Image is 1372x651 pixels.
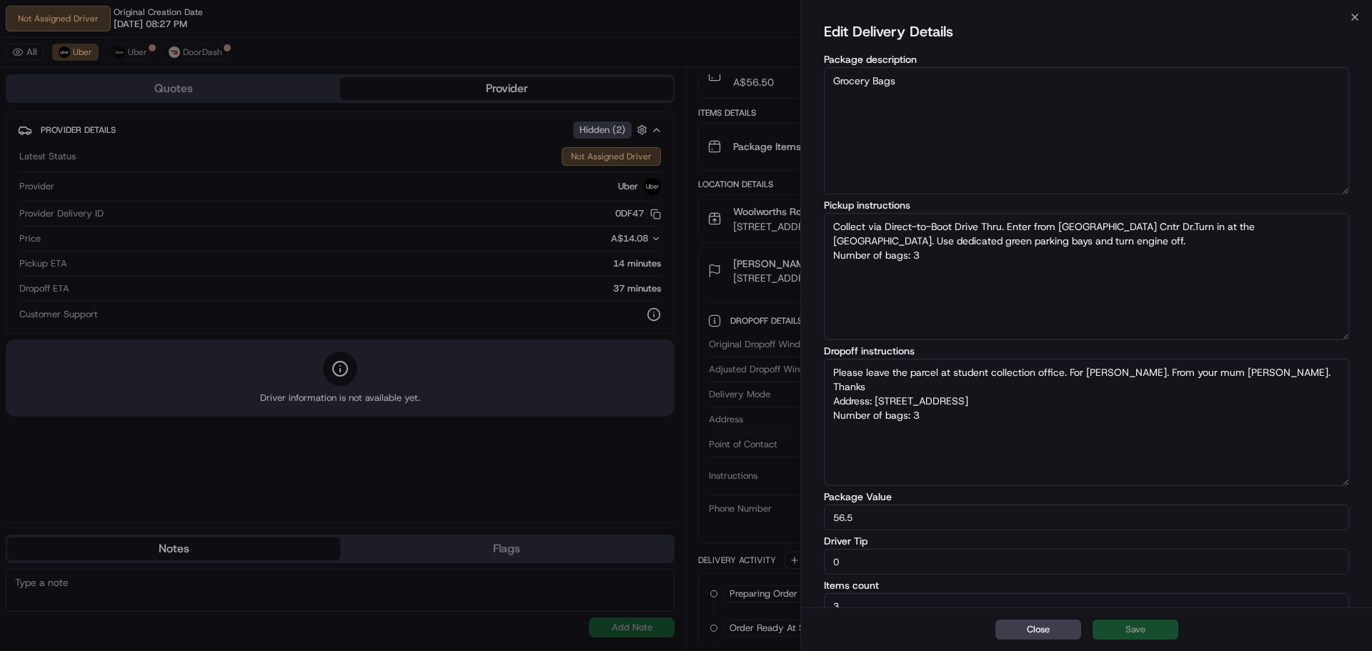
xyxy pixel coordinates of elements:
span: API Documentation [135,207,229,222]
h2: Edit Delivery Details [824,20,953,43]
div: We're available if you need us! [49,151,181,162]
textarea: Collect via Direct-to-Boot Drive Thru. Enter from [GEOGRAPHIC_DATA] Cntr Dr.Turn in at the [GEOGR... [824,213,1349,340]
label: Pickup instructions [824,200,1349,210]
label: Driver Tip [824,536,1349,546]
label: Package Value [824,492,1349,502]
input: Enter package value [824,505,1349,530]
img: 1736555255976-a54dd68f-1ca7-489b-9aae-adbdc363a1c4 [14,136,40,162]
input: Got a question? Start typing here... [37,92,257,107]
a: 📗Knowledge Base [9,202,115,227]
p: Welcome 👋 [14,57,260,80]
input: Enter items count [824,593,1349,619]
label: Package description [824,54,1349,64]
input: Enter package value [824,549,1349,575]
span: Knowledge Base [29,207,109,222]
textarea: Please leave the parcel at student collection office. For [PERSON_NAME]. From your mum [PERSON_NA... [824,359,1349,486]
button: Close [995,620,1081,640]
textarea: Grocery Bags [824,67,1349,194]
a: Powered byPylon [101,242,173,253]
button: Start new chat [243,141,260,158]
div: 📗 [14,209,26,220]
label: Items count [824,580,1349,590]
span: Pylon [142,242,173,253]
a: 💻API Documentation [115,202,235,227]
label: Dropoff instructions [824,346,1349,356]
div: Start new chat [49,136,234,151]
div: 💻 [121,209,132,220]
img: Nash [14,14,43,43]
